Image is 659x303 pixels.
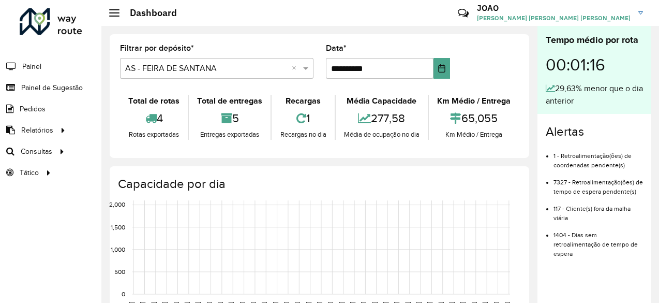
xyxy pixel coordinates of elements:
[477,13,631,23] span: [PERSON_NAME] [PERSON_NAME] [PERSON_NAME]
[21,146,52,157] span: Consultas
[191,107,268,129] div: 5
[191,129,268,140] div: Entregas exportadas
[21,125,53,136] span: Relatórios
[122,291,125,297] text: 0
[546,124,643,139] h4: Alertas
[274,107,332,129] div: 1
[20,104,46,114] span: Pedidos
[553,170,643,196] li: 7327 - Retroalimentação(ões) de tempo de espera pendente(s)
[123,95,185,107] div: Total de rotas
[338,107,425,129] div: 277,58
[546,33,643,47] div: Tempo médio por rota
[119,7,177,19] h2: Dashboard
[20,167,39,178] span: Tático
[274,129,332,140] div: Recargas no dia
[553,196,643,223] li: 117 - Cliente(s) fora da malha viária
[546,82,643,107] div: 29,63% menor que o dia anterior
[274,95,332,107] div: Recargas
[553,223,643,258] li: 1404 - Dias sem retroalimentação de tempo de espera
[191,95,268,107] div: Total de entregas
[433,58,450,79] button: Choose Date
[111,224,125,230] text: 1,500
[22,61,41,72] span: Painel
[431,129,516,140] div: Km Médio / Entrega
[109,201,125,208] text: 2,000
[546,47,643,82] div: 00:01:16
[431,95,516,107] div: Km Médio / Entrega
[553,143,643,170] li: 1 - Retroalimentação(ões) de coordenadas pendente(s)
[114,268,125,275] text: 500
[111,246,125,253] text: 1,000
[292,62,301,75] span: Clear all
[338,95,425,107] div: Média Capacidade
[123,107,185,129] div: 4
[452,2,474,24] a: Contato Rápido
[477,3,631,13] h3: JOAO
[431,107,516,129] div: 65,055
[123,129,185,140] div: Rotas exportadas
[118,177,519,192] h4: Capacidade por dia
[21,82,83,93] span: Painel de Sugestão
[120,42,194,54] label: Filtrar por depósito
[338,129,425,140] div: Média de ocupação no dia
[326,42,347,54] label: Data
